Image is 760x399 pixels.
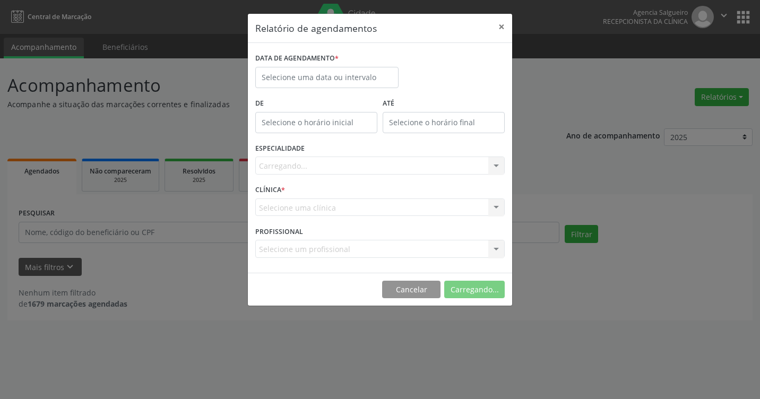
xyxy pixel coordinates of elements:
input: Selecione o horário final [383,112,505,133]
label: DATA DE AGENDAMENTO [255,50,339,67]
input: Selecione o horário inicial [255,112,377,133]
button: Cancelar [382,281,441,299]
label: PROFISSIONAL [255,223,303,240]
button: Close [491,14,512,40]
h5: Relatório de agendamentos [255,21,377,35]
label: CLÍNICA [255,182,285,198]
label: De [255,96,377,112]
label: ESPECIALIDADE [255,141,305,157]
button: Carregando... [444,281,505,299]
input: Selecione uma data ou intervalo [255,67,399,88]
label: ATÉ [383,96,505,112]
